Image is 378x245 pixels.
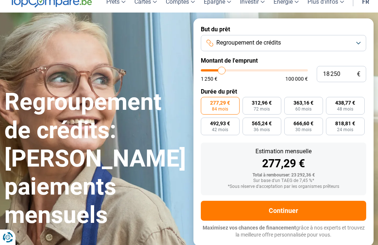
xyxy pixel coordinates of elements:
[207,173,360,178] div: Total à rembourser: 23 292,36 €
[201,57,366,64] label: Montant de l'emprunt
[337,107,353,111] span: 48 mois
[293,100,313,105] span: 363,16 €
[285,76,308,81] span: 100 000 €
[212,127,228,132] span: 42 mois
[337,127,353,132] span: 24 mois
[201,76,217,81] span: 1 250 €
[207,178,360,183] div: Sur base d'un TAEG de 7,45 %*
[212,107,228,111] span: 84 mois
[254,107,270,111] span: 72 mois
[252,100,272,105] span: 312,96 €
[201,26,366,33] label: But du prêt
[207,184,360,189] div: *Sous réserve d'acceptation par les organismes prêteurs
[210,100,230,105] span: 277,29 €
[295,127,312,132] span: 30 mois
[216,39,281,47] span: Regroupement de crédits
[252,121,272,126] span: 565,24 €
[207,158,360,169] div: 277,29 €
[201,35,366,51] button: Regroupement de crédits
[357,71,360,77] span: €
[254,127,270,132] span: 36 mois
[295,107,312,111] span: 60 mois
[201,88,366,95] label: Durée du prêt
[210,121,230,126] span: 492,93 €
[4,88,185,230] h1: Regroupement de crédits: [PERSON_NAME] paiements mensuels
[203,225,296,231] span: Maximisez vos chances de financement
[201,201,366,221] button: Continuer
[335,100,355,105] span: 438,77 €
[335,121,355,126] span: 818,81 €
[207,148,360,154] div: Estimation mensuelle
[201,224,366,239] p: grâce à nos experts et trouvez la meilleure offre personnalisée pour vous.
[293,121,313,126] span: 666,60 €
